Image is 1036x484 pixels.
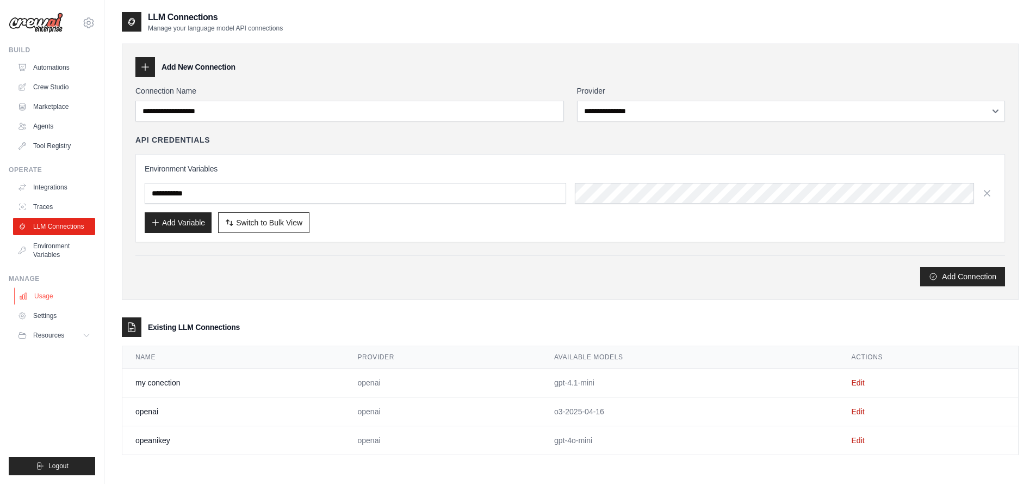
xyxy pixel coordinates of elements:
span: Logout [48,462,69,470]
div: Build [9,46,95,54]
a: Agents [13,118,95,135]
a: Traces [13,198,95,216]
a: Marketplace [13,98,95,115]
span: Switch to Bulk View [236,217,302,228]
a: LLM Connections [13,218,95,235]
a: Integrations [13,179,95,196]
h4: API Credentials [135,134,210,145]
th: Available Models [541,346,838,369]
button: Logout [9,457,95,475]
td: my conection [122,369,345,397]
td: o3-2025-04-16 [541,397,838,426]
td: opeanikey [122,426,345,455]
h3: Existing LLM Connections [148,322,240,333]
a: Edit [852,436,865,445]
a: Crew Studio [13,78,95,96]
a: Edit [852,407,865,416]
p: Manage your language model API connections [148,24,283,33]
td: openai [345,426,542,455]
button: Add Variable [145,212,212,233]
label: Connection Name [135,85,564,96]
button: Add Connection [920,267,1005,286]
th: Provider [345,346,542,369]
h3: Add New Connection [162,62,235,72]
label: Provider [577,85,1006,96]
td: openai [345,369,542,397]
div: Operate [9,166,95,174]
span: Resources [33,331,64,340]
img: Logo [9,13,63,33]
div: Manage [9,274,95,283]
h3: Environment Variables [145,163,996,174]
td: openai [122,397,345,426]
td: gpt-4.1-mini [541,369,838,397]
td: gpt-4o-mini [541,426,838,455]
a: Edit [852,378,865,387]
th: Name [122,346,345,369]
td: openai [345,397,542,426]
a: Tool Registry [13,137,95,155]
button: Resources [13,327,95,344]
button: Switch to Bulk View [218,212,309,233]
h2: LLM Connections [148,11,283,24]
a: Environment Variables [13,237,95,264]
a: Settings [13,307,95,324]
a: Usage [14,287,96,305]
th: Actions [839,346,1018,369]
a: Automations [13,59,95,76]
